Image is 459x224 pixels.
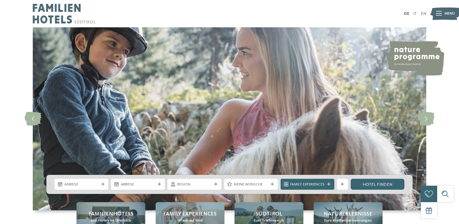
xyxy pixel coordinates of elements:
span: Menü [444,11,455,16]
span: Eure Kindheitserinnerungen [324,218,372,223]
span: Familienhotels [89,210,133,218]
span: Alle Hotels im Überblick [91,218,131,223]
span: Family Experiences [290,182,325,187]
span: Euer Erlebnisreich [254,218,284,223]
a: EN [421,12,426,16]
span: Anreise [64,182,99,187]
a: Hotel finden [351,179,404,190]
span: Urlaub auf Maß [177,218,203,223]
a: IT [413,12,417,16]
span: Family Experiences [163,210,217,218]
span: Abreise [121,182,155,187]
span: Region [177,182,212,187]
a: DE [404,12,409,16]
img: Familienhotels Südtirol: The happy family places [33,27,426,210]
span: Südtirol [256,210,282,218]
span: Naturerlebnisse [324,210,372,218]
img: nature programme by Familienhotels Südtirol [384,41,444,76]
span: Meine Wünsche [234,182,268,187]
